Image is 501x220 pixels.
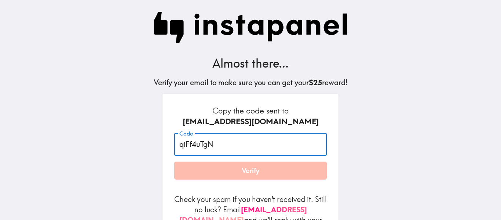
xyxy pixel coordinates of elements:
[174,116,327,127] div: [EMAIL_ADDRESS][DOMAIN_NAME]
[174,133,327,156] input: xxx_xxx_xxx
[154,55,348,72] h3: Almost there...
[154,12,348,43] img: Instapanel
[174,105,327,127] h6: Copy the code sent to
[154,77,348,88] h5: Verify your email to make sure you can get your reward!
[309,78,322,87] b: $25
[174,162,327,180] button: Verify
[179,130,193,138] label: Code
